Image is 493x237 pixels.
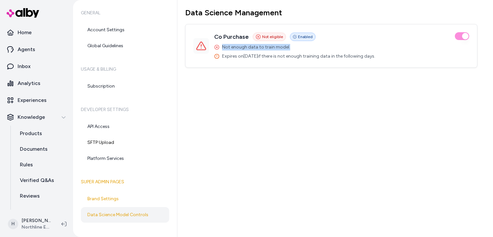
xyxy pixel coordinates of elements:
[20,176,54,184] p: Verified Q&As
[18,96,47,104] p: Experiences
[13,126,70,141] a: Products
[3,109,70,125] button: Knowledge
[18,29,32,36] p: Home
[222,44,290,50] span: Not enough data to train model.
[3,59,70,74] a: Inbox
[3,42,70,57] a: Agents
[81,78,169,94] a: Subscription
[81,135,169,150] a: SFTP Upload
[81,38,169,54] a: Global Guidelines
[13,141,70,157] a: Documents
[185,8,477,18] h1: Data Science Management
[20,208,63,216] p: Survey Questions
[222,53,375,60] span: Expires on [DATE] if there is not enough training data in the following days.
[8,219,18,229] span: H
[214,32,249,41] h3: Co Purchase
[20,130,42,137] p: Products
[18,79,40,87] p: Analytics
[18,113,45,121] p: Knowledge
[81,22,169,38] a: Account Settings
[298,34,313,39] span: Enabled
[13,204,70,219] a: Survey Questions
[13,173,70,188] a: Verified Q&As
[18,63,31,70] p: Inbox
[13,188,70,204] a: Reviews
[81,207,169,223] a: Data Science Model Controls
[20,161,33,169] p: Rules
[81,60,169,78] h6: Usage & Billing
[4,214,56,234] button: H[PERSON_NAME]Northline Express
[20,192,40,200] p: Reviews
[3,25,70,40] a: Home
[81,173,169,191] h6: Super Admin Pages
[3,76,70,91] a: Analytics
[22,217,51,224] p: [PERSON_NAME]
[81,101,169,119] h6: Developer Settings
[7,8,39,18] img: alby Logo
[3,92,70,108] a: Experiences
[18,46,35,53] p: Agents
[81,151,169,166] a: Platform Services
[81,4,169,22] h6: General
[22,224,51,230] span: Northline Express
[13,157,70,173] a: Rules
[81,191,169,207] a: Brand Settings
[81,119,169,134] a: API Access
[20,145,48,153] p: Documents
[262,34,283,39] span: Not eligible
